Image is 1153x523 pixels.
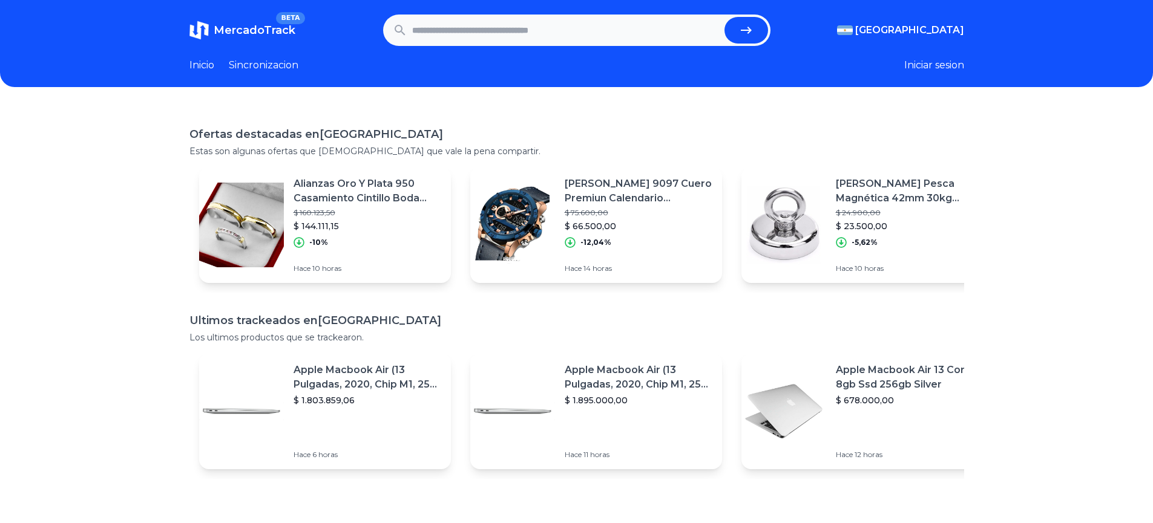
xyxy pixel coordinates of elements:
[565,450,712,460] p: Hace 11 horas
[836,450,984,460] p: Hace 12 horas
[294,264,441,273] p: Hace 10 horas
[565,394,712,406] p: $ 1.895.000,00
[189,21,209,40] img: MercadoTrack
[836,208,984,218] p: $ 24.900,00
[189,331,964,343] p: Los ultimos productos que se trackearon.
[214,24,295,37] span: MercadoTrack
[836,177,984,206] p: [PERSON_NAME] Pesca Magnética 42mm 30kg Detector De Metales
[837,23,964,37] button: [GEOGRAPHIC_DATA]
[741,167,993,283] a: Featured image[PERSON_NAME] Pesca Magnética 42mm 30kg Detector De Metales$ 24.900,00$ 23.500,00-5...
[199,353,451,469] a: Featured imageApple Macbook Air (13 Pulgadas, 2020, Chip M1, 256 Gb De Ssd, 8 Gb De Ram) - Plata$...
[294,363,441,392] p: Apple Macbook Air (13 Pulgadas, 2020, Chip M1, 256 Gb De Ssd, 8 Gb De Ram) - Plata
[852,238,878,247] p: -5,62%
[199,167,451,283] a: Featured imageAlianzas Oro Y Plata 950 Casamiento Cintillo Boda Combo 4$ 160.123,50$ 144.111,15-1...
[189,126,964,143] h1: Ofertas destacadas en [GEOGRAPHIC_DATA]
[836,394,984,406] p: $ 678.000,00
[294,177,441,206] p: Alianzas Oro Y Plata 950 Casamiento Cintillo Boda Combo 4
[741,369,826,453] img: Featured image
[470,183,555,267] img: Featured image
[565,208,712,218] p: $ 75.600,00
[294,208,441,218] p: $ 160.123,50
[189,145,964,157] p: Estas son algunas ofertas que [DEMOGRAPHIC_DATA] que vale la pena compartir.
[294,450,441,460] p: Hace 6 horas
[837,25,853,35] img: Argentina
[229,58,298,73] a: Sincronizacion
[470,353,722,469] a: Featured imageApple Macbook Air (13 Pulgadas, 2020, Chip M1, 256 Gb De Ssd, 8 Gb De Ram) - Plata$...
[741,353,993,469] a: Featured imageApple Macbook Air 13 Core I5 8gb Ssd 256gb Silver$ 678.000,00Hace 12 horas
[565,264,712,273] p: Hace 14 horas
[199,183,284,267] img: Featured image
[309,238,328,247] p: -10%
[470,369,555,453] img: Featured image
[580,238,611,247] p: -12,04%
[565,177,712,206] p: [PERSON_NAME] 9097 Cuero Premiun Calendario [PERSON_NAME]
[189,58,214,73] a: Inicio
[565,363,712,392] p: Apple Macbook Air (13 Pulgadas, 2020, Chip M1, 256 Gb De Ssd, 8 Gb De Ram) - Plata
[904,58,964,73] button: Iniciar sesion
[836,220,984,232] p: $ 23.500,00
[189,21,295,40] a: MercadoTrackBETA
[294,394,441,406] p: $ 1.803.859,06
[855,23,964,37] span: [GEOGRAPHIC_DATA]
[565,220,712,232] p: $ 66.500,00
[470,167,722,283] a: Featured image[PERSON_NAME] 9097 Cuero Premiun Calendario [PERSON_NAME]$ 75.600,00$ 66.500,00-12,...
[189,312,964,329] h1: Ultimos trackeados en [GEOGRAPHIC_DATA]
[836,363,984,392] p: Apple Macbook Air 13 Core I5 8gb Ssd 256gb Silver
[741,183,826,267] img: Featured image
[276,12,304,24] span: BETA
[199,369,284,453] img: Featured image
[294,220,441,232] p: $ 144.111,15
[836,264,984,273] p: Hace 10 horas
